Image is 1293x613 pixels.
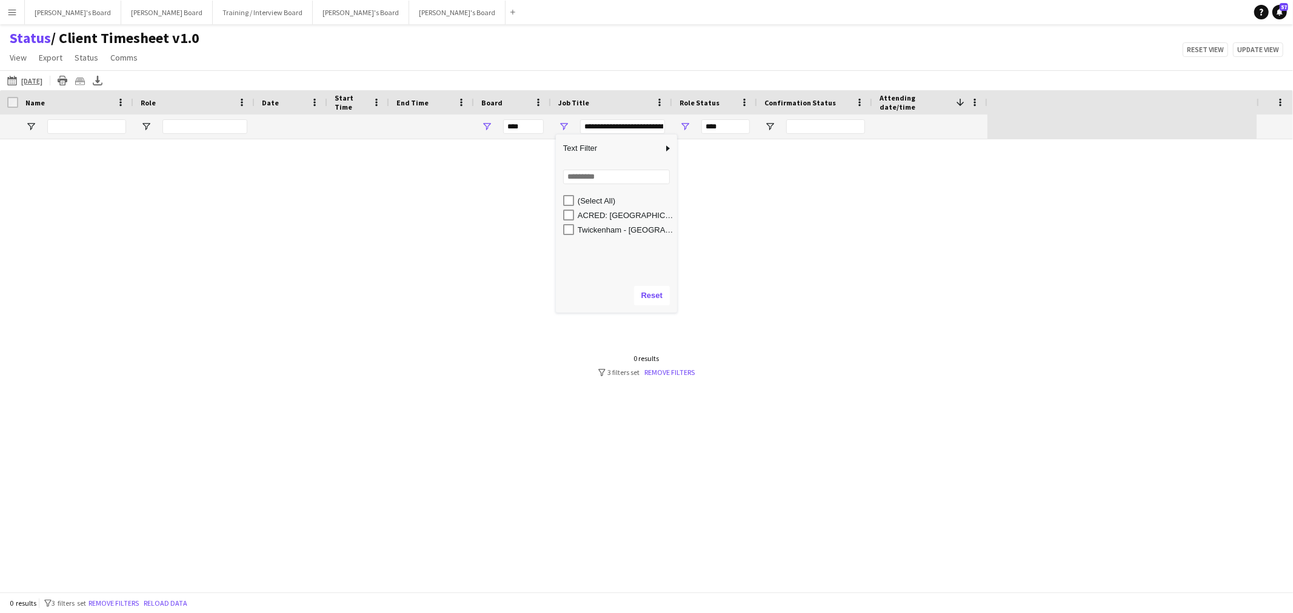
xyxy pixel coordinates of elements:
button: Reset view [1183,42,1228,57]
a: 57 [1272,5,1287,19]
div: Twickenham - [GEOGRAPHIC_DATA] [578,225,673,234]
button: Open Filter Menu [680,121,690,132]
span: Role Status [680,98,720,107]
input: Column with Header Selection [7,98,18,108]
button: [PERSON_NAME] Board [121,1,213,24]
app-action-btn: Crew files as ZIP [73,73,87,88]
div: 3 filters set [598,368,695,377]
span: Role [141,98,156,107]
button: Training / Interview Board [213,1,313,24]
div: ACRED: [GEOGRAPHIC_DATA] - [GEOGRAPHIC_DATA] [578,211,673,220]
button: [PERSON_NAME]'s Board [25,1,121,24]
a: Status [70,50,103,65]
app-action-btn: Export XLSX [90,73,105,88]
a: Export [34,50,67,65]
div: (Select All) [578,196,673,205]
button: Update view [1233,42,1283,57]
a: Comms [105,50,142,65]
span: 3 filters set [52,598,86,608]
span: Attending date/time [880,93,951,111]
button: Remove filters [86,597,141,610]
input: Confirmation Status Filter Input [786,119,865,134]
span: Name [25,98,45,107]
input: Search filter values [563,170,670,184]
button: Open Filter Menu [141,121,152,132]
span: View [10,52,27,63]
button: Reset [634,286,670,305]
tcxspan: Call 19-09-2025 via 3CX [21,76,42,85]
span: End Time [396,98,429,107]
div: Filter List [556,193,677,237]
button: [PERSON_NAME]'s Board [409,1,506,24]
div: Column Filter [556,134,677,313]
button: [PERSON_NAME]'s Board [313,1,409,24]
button: Open Filter Menu [764,121,775,132]
a: Status [10,29,51,47]
span: 57 [1280,3,1288,11]
span: Job Title [558,98,589,107]
span: Status [75,52,98,63]
span: Date [262,98,279,107]
span: Text Filter [556,138,663,159]
span: Client Timesheet v1.0 [51,29,199,47]
div: 0 results [598,354,695,363]
span: Confirmation Status [764,98,836,107]
span: Comms [110,52,138,63]
button: Reload data [141,597,190,610]
span: Board [481,98,503,107]
input: Role Filter Input [162,119,247,134]
input: Name Filter Input [47,119,126,134]
span: Export [39,52,62,63]
app-action-btn: Print [55,73,70,88]
span: Start Time [335,93,367,111]
a: Remove filters [645,368,695,377]
button: Open Filter Menu [25,121,36,132]
a: View [5,50,32,65]
button: Open Filter Menu [481,121,492,132]
button: [DATE] [5,73,45,88]
button: Open Filter Menu [558,121,569,132]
